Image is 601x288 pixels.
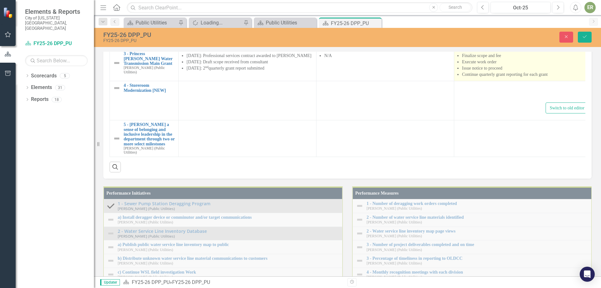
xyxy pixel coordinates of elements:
[331,19,380,27] div: FY25-26 DPP_PU
[124,122,175,146] a: 5 - [PERSON_NAME] a sense of belonging and inclusive leadership in the department through two or ...
[449,5,462,10] span: Search
[31,84,52,91] a: Elements
[462,59,588,65] li: Execute work order
[439,3,471,12] button: Search
[324,53,451,59] li: N/A
[584,2,596,13] button: ER
[205,65,209,69] sup: nd
[187,53,313,59] li: [DATE]: Professional services contract awarded to [PERSON_NAME]
[462,71,588,78] li: Continue quarterly grant reporting for each grant
[103,31,377,38] div: FY25-26 DPP_PU
[103,38,377,43] div: FY25-26 DPP_PU
[546,102,588,113] button: Switch to old editor
[25,8,88,15] span: Elements & Reports
[125,19,177,27] a: Public Utilities
[124,51,175,66] a: 3 - Princess [PERSON_NAME] Water Transmission Main Grant
[100,279,120,285] span: Updater
[462,65,588,71] li: Issue notice to proceed
[31,72,57,80] a: Scorecards
[55,85,65,90] div: 31
[124,66,175,74] small: [PERSON_NAME] (Public Utilities)
[123,279,343,286] div: »
[25,40,88,47] a: FY25-26 DPP_PU
[255,19,315,27] a: Public Utilities
[201,19,242,27] div: Loading...
[187,59,313,65] li: [DATE]: Draft scope received from consultant
[25,15,88,31] small: City of [US_STATE][GEOGRAPHIC_DATA], [GEOGRAPHIC_DATA]
[31,96,49,103] a: Reports
[132,279,170,285] a: FY25-26 DPP_PU
[493,4,548,12] div: Oct-25
[3,7,14,18] img: ClearPoint Strategy
[113,59,121,67] img: Not Defined
[52,97,62,102] div: 18
[113,84,121,92] img: Not Defined
[127,2,472,13] input: Search ClearPoint...
[136,19,177,27] div: Public Utilities
[580,267,595,282] div: Open Intercom Messenger
[124,83,175,93] a: 4 - Storeroom Modernization [NEW]
[266,19,315,27] div: Public Utilities
[462,53,588,59] li: Finalize scope and fee
[25,55,88,66] input: Search Below...
[113,135,121,142] img: Not Defined
[190,19,242,27] a: Loading...
[491,2,551,13] button: Oct-25
[187,65,313,71] li: [DATE]: 2 quarterly grant report submitted
[172,279,210,285] div: FY25-26 DPP_PU
[60,73,70,78] div: 5
[124,146,175,154] small: [PERSON_NAME] (Public Utilities)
